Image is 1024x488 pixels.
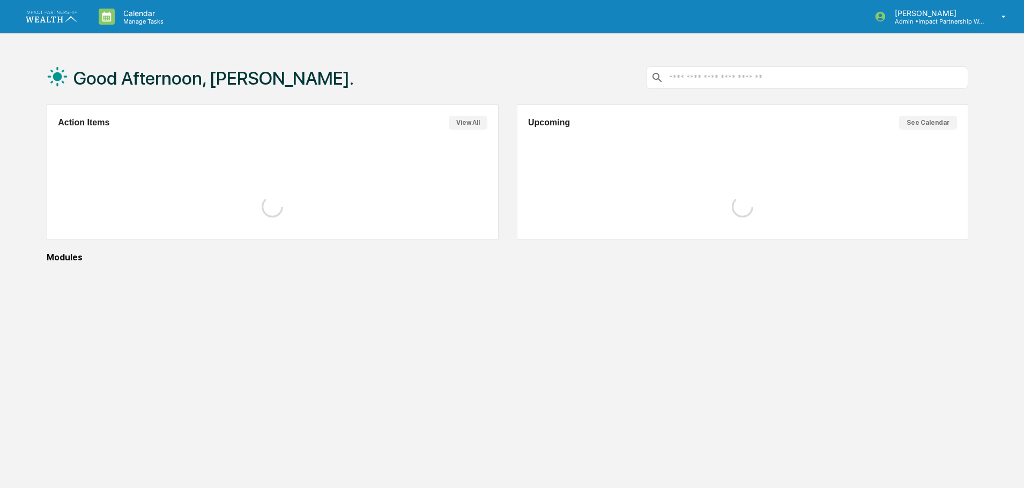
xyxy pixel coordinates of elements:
h1: Good Afternoon, [PERSON_NAME]. [73,67,354,89]
p: Admin • Impact Partnership Wealth [886,18,986,25]
p: Manage Tasks [115,18,169,25]
button: View All [449,116,487,130]
div: Modules [47,252,968,262]
p: [PERSON_NAME] [886,9,986,18]
h2: Action Items [58,118,109,127]
p: Calendar [115,9,169,18]
button: See Calendar [899,116,957,130]
img: logo [26,11,77,22]
h2: Upcoming [528,118,570,127]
